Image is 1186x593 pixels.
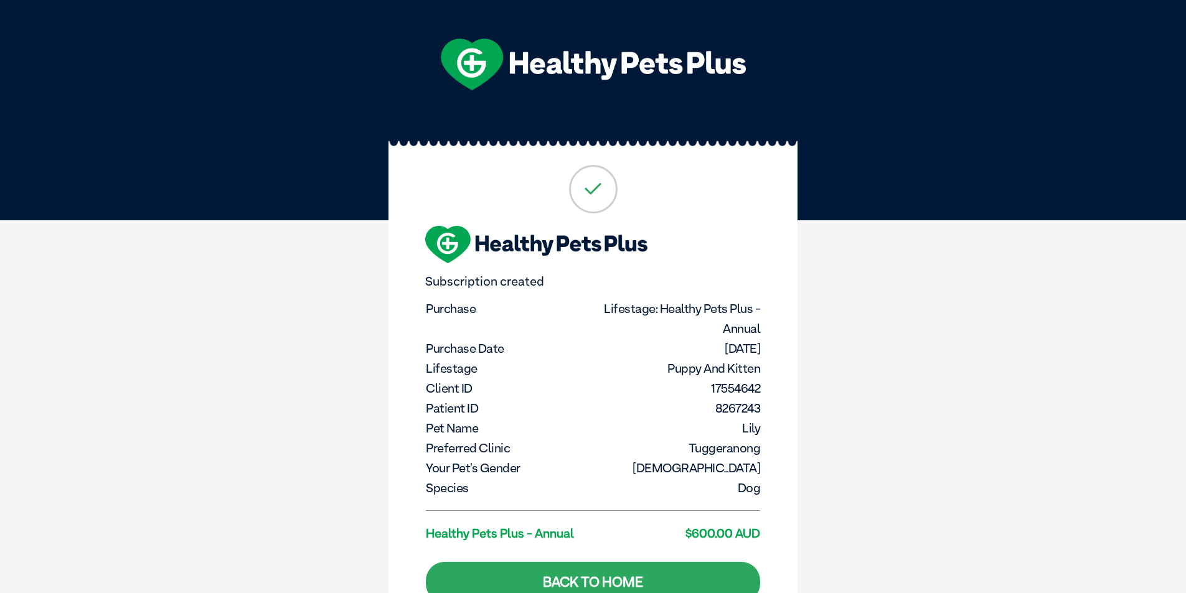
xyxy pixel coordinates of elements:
dd: Dog [595,478,761,498]
dt: Patient ID [426,398,592,418]
p: Subscription created [425,274,761,289]
dd: Lifestage: Healthy Pets Plus - Annual [595,299,761,339]
dt: Pet Name [426,418,592,438]
dt: Healthy Pets Plus - Annual [426,523,592,543]
img: hpp-logo [425,226,647,263]
dd: Puppy and Kitten [595,358,761,378]
dt: Your pet's gender [426,458,592,478]
dd: 17554642 [595,378,761,398]
dd: [DATE] [595,339,761,358]
img: hpp-logo-landscape-green-white.png [441,39,746,90]
dd: 8267243 [595,398,761,418]
dt: Species [426,478,592,498]
dt: Lifestage [426,358,592,378]
dd: $600.00 AUD [595,523,761,543]
dt: Purchase Date [426,339,592,358]
dd: Tuggeranong [595,438,761,458]
dt: Client ID [426,378,592,398]
dd: Lily [595,418,761,438]
dt: Purchase [426,299,592,319]
dd: [DEMOGRAPHIC_DATA] [595,458,761,478]
dt: Preferred Clinic [426,438,592,458]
